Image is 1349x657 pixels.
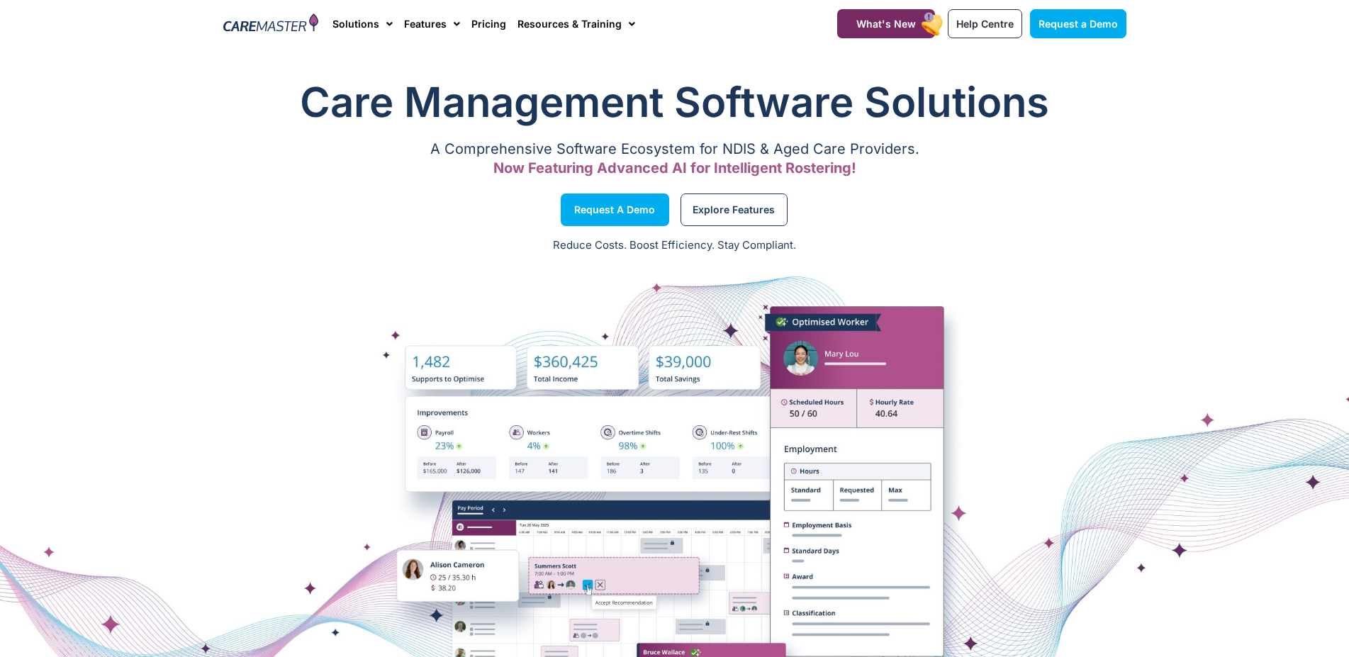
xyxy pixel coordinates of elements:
span: Request a Demo [574,206,655,213]
h1: Care Management Software Solutions [223,74,1126,130]
span: Explore Features [693,206,775,213]
a: Request a Demo [561,193,669,226]
img: CareMaster Logo [223,13,319,35]
p: Reduce Costs. Boost Efficiency. Stay Compliant. [9,237,1340,254]
a: Help Centre [948,9,1022,38]
span: Request a Demo [1039,18,1118,30]
span: What's New [856,18,916,30]
span: Now Featuring Advanced AI for Intelligent Rostering! [493,159,856,176]
a: Explore Features [681,193,788,226]
span: Help Centre [956,18,1014,30]
a: What's New [837,9,935,38]
a: Request a Demo [1030,9,1126,38]
p: A Comprehensive Software Ecosystem for NDIS & Aged Care Providers. [223,145,1126,154]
